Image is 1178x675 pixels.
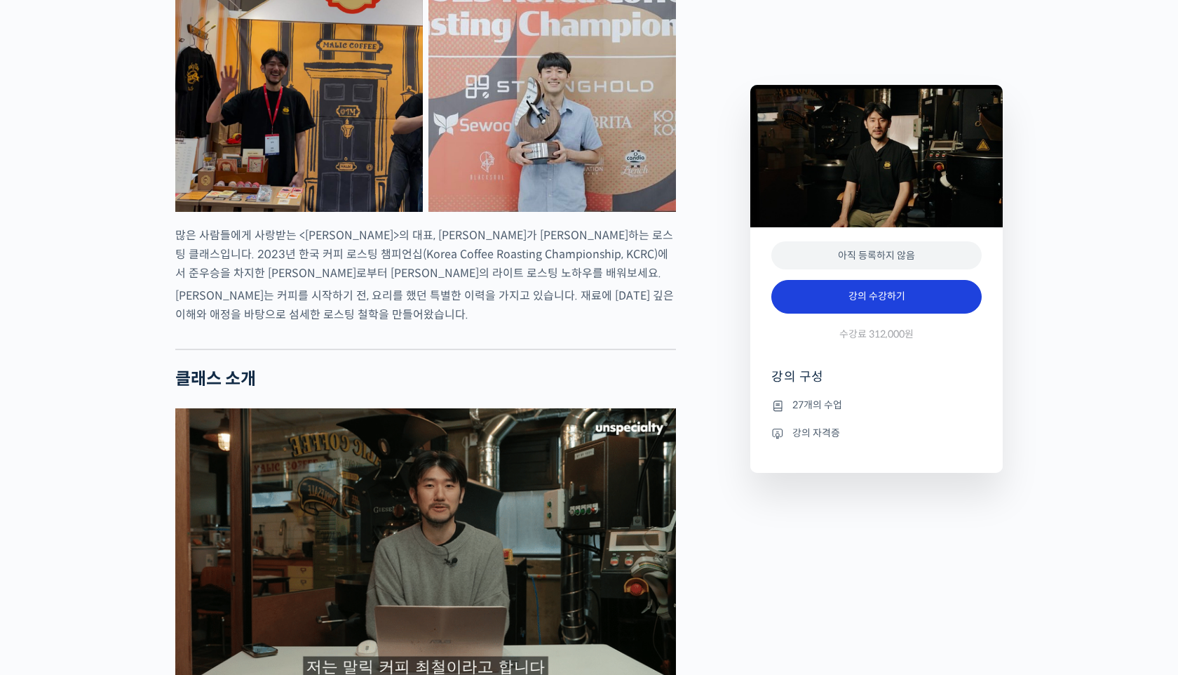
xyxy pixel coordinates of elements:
[771,397,982,414] li: 27개의 수업
[93,445,181,480] a: 대화
[4,445,93,480] a: 홈
[771,425,982,441] li: 강의 자격증
[175,369,676,389] h2: 클래스 소개
[771,241,982,270] div: 아직 등록하지 않음
[839,328,914,341] span: 수강료 312,000원
[771,280,982,314] a: 강의 수강하기
[44,466,53,477] span: 홈
[181,445,269,480] a: 설정
[771,368,982,396] h4: 강의 구성
[128,467,145,478] span: 대화
[217,466,233,477] span: 설정
[175,226,676,283] p: 많은 사람들에게 사랑받는 <[PERSON_NAME]>의 대표, [PERSON_NAME]가 [PERSON_NAME]하는 로스팅 클래스입니다. 2023년 한국 커피 로스팅 챔피언...
[175,286,676,324] p: [PERSON_NAME]는 커피를 시작하기 전, 요리를 했던 특별한 이력을 가지고 있습니다. 재료에 [DATE] 깊은 이해와 애정을 바탕으로 섬세한 로스팅 철학을 만들어왔습니다.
